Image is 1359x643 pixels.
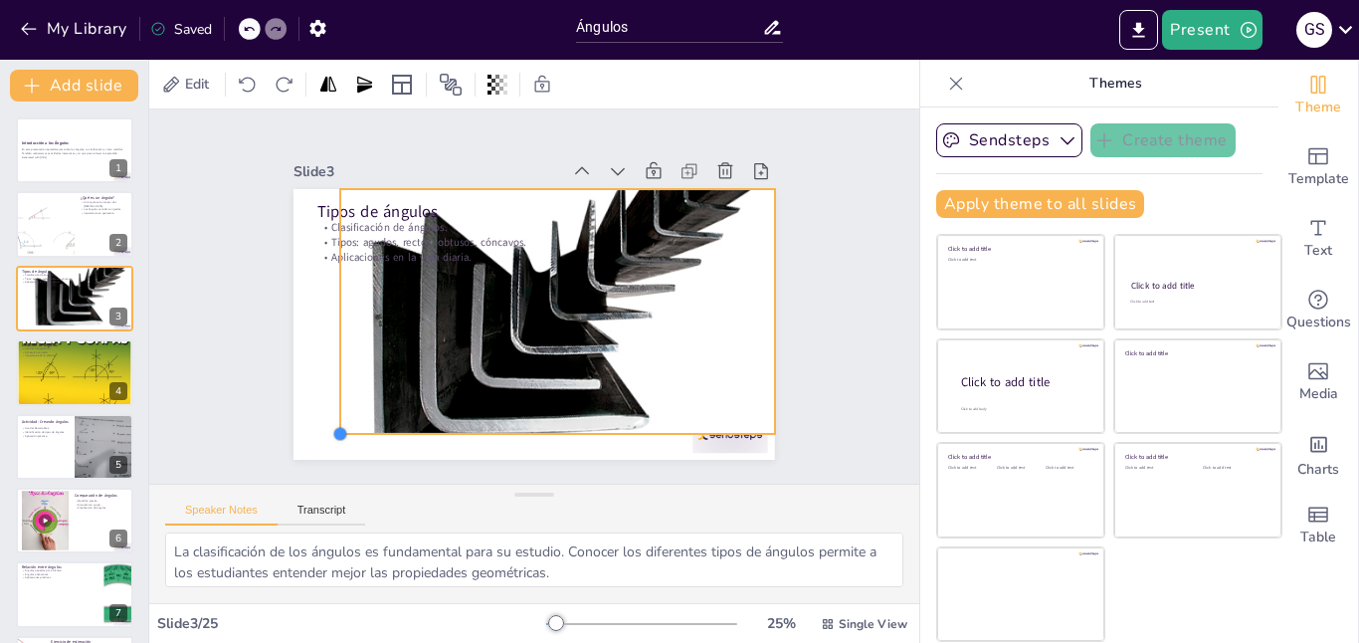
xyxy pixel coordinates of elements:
div: 2 [16,191,133,257]
div: 2 [109,234,127,252]
div: 5 [16,414,133,480]
div: Get real-time input from your audience [1278,275,1358,346]
p: Clasificación de ángulos. [335,176,762,281]
p: Ángulos adyacentes. [22,572,98,576]
p: Clasificación de ángulos. [75,507,127,511]
p: Tipos de ángulos [22,269,127,275]
span: Single View [839,616,907,632]
div: 25 % [757,614,805,633]
p: Un ángulo se forma por dos [MEDICAL_DATA]. [81,200,127,207]
div: Add a table [1278,490,1358,561]
div: 4 [109,382,127,400]
div: Layout [386,69,418,101]
p: Themes [972,60,1259,107]
div: Add ready made slides [1278,131,1358,203]
p: Los ángulos se miden en grados. [81,207,127,211]
p: Importancia de la práctica. [22,354,127,358]
div: Add text boxes [1278,203,1358,275]
div: Click to add title [961,374,1088,391]
div: 1 [16,117,133,183]
div: Click to add title [1125,348,1267,356]
div: Change the overall theme [1278,60,1358,131]
div: Click to add title [948,453,1090,461]
button: Transcript [278,504,366,526]
button: Export to PowerPoint [1119,10,1158,50]
div: Add charts and graphs [1278,418,1358,490]
p: Clasificación de ángulos. [22,273,127,277]
div: Slide 3 / 25 [157,614,546,633]
div: Slide 3 [323,114,588,188]
div: 4 [16,339,133,405]
span: Position [439,73,463,97]
div: Saved [150,20,212,39]
button: Present [1162,10,1262,50]
button: My Library [15,13,135,45]
div: Click to add text [948,258,1090,263]
p: Aplicaciones prácticas. [22,576,98,580]
div: Click to add text [1203,466,1265,471]
p: Identificación de tipos de ángulos. [22,430,69,434]
div: 7 [16,561,133,627]
span: Questions [1286,312,1351,333]
div: Click to add text [1130,300,1262,305]
div: Click to add text [1125,466,1188,471]
button: Sendsteps [936,123,1082,157]
button: Speaker Notes [165,504,278,526]
p: Relación entre ángulos [22,564,98,570]
div: Click to add title [1125,453,1267,461]
p: Ángulos opuestos por el vértice. [22,569,98,573]
div: Add images, graphics, shapes or video [1278,346,1358,418]
button: G S [1296,10,1332,50]
span: Text [1304,240,1332,262]
div: G S [1296,12,1332,48]
p: Generated with [URL] [22,155,127,159]
span: Template [1288,168,1349,190]
div: Click to add title [1131,280,1263,292]
div: 6 [16,488,133,553]
p: Uso del transportador. [22,347,127,351]
div: 7 [109,604,127,622]
p: Medición precisa. [75,499,127,503]
p: Alineación correcta. [22,350,127,354]
button: Apply theme to all slides [936,190,1144,218]
p: Uso del Recortable 1. [22,426,69,430]
span: Theme [1295,97,1341,118]
span: Media [1299,383,1338,405]
p: Aplicación práctica. [22,434,69,438]
p: Tipos: agudos, rectos, obtusos, cóncavos. [22,277,127,281]
div: 6 [109,530,127,547]
p: En esta presentación aprenderemos sobre los ángulos, su clasificación y cómo medirlos. También re... [22,148,127,155]
p: Tipos: agudos, rectos, obtusos, cóncavos. [332,191,759,296]
span: Edit [181,75,213,94]
div: 5 [109,456,127,474]
textarea: La clasificación de los ángulos es fundamental para su estudio. Conocer los diferentes tipos de á... [165,533,903,587]
input: Insert title [576,13,762,42]
strong: Introducción a los Ángulos [22,141,69,146]
p: Medición de ángulos [22,342,127,348]
p: Tipos de ángulos [338,157,766,270]
div: Click to add title [948,245,1090,253]
span: Table [1300,527,1336,548]
p: Importancia en geometría. [81,211,127,215]
div: Click to add text [948,466,993,471]
button: Create theme [1090,123,1236,157]
div: Click to add text [1046,466,1090,471]
button: Add slide [10,70,138,102]
div: Click to add text [997,466,1042,471]
p: Discusión en grupo. [75,503,127,507]
p: Actividad: Creando ángulos [22,418,69,424]
p: ¿Qué es un ángulo? [81,194,127,200]
p: Aplicaciones en la vida diaria. [22,281,127,285]
span: Charts [1297,459,1339,481]
div: Click to add body [961,407,1086,412]
div: 3 [16,266,133,331]
div: 1 [109,159,127,177]
p: Comparación de ángulos [75,493,127,499]
p: Aplicaciones en la vida diaria. [329,205,756,310]
div: 3 [109,308,127,325]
